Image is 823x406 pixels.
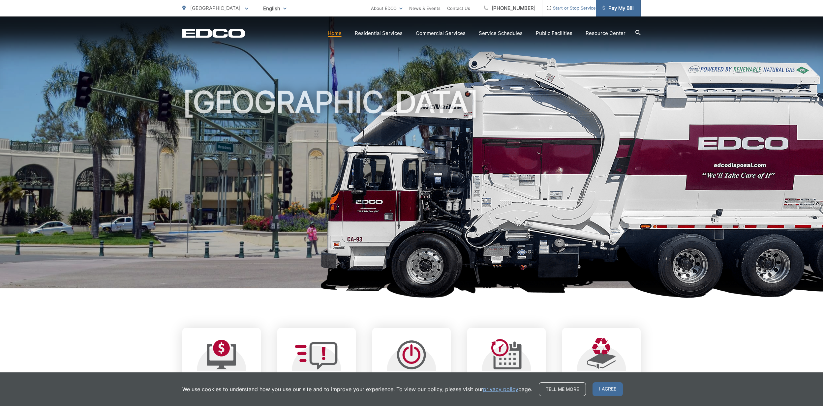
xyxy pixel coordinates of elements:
a: Public Facilities [536,29,572,37]
span: I agree [593,382,623,396]
a: Contact Us [447,4,470,12]
a: Home [328,29,342,37]
a: Resource Center [586,29,625,37]
a: News & Events [409,4,441,12]
a: Commercial Services [416,29,466,37]
a: Residential Services [355,29,403,37]
span: English [258,3,291,14]
h1: [GEOGRAPHIC_DATA] [182,86,641,294]
p: We use cookies to understand how you use our site and to improve your experience. To view our pol... [182,385,532,393]
a: Service Schedules [479,29,523,37]
span: [GEOGRAPHIC_DATA] [190,5,240,11]
a: About EDCO [371,4,403,12]
span: Pay My Bill [602,4,634,12]
a: EDCD logo. Return to the homepage. [182,29,245,38]
a: privacy policy [483,385,518,393]
a: Tell me more [539,382,586,396]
